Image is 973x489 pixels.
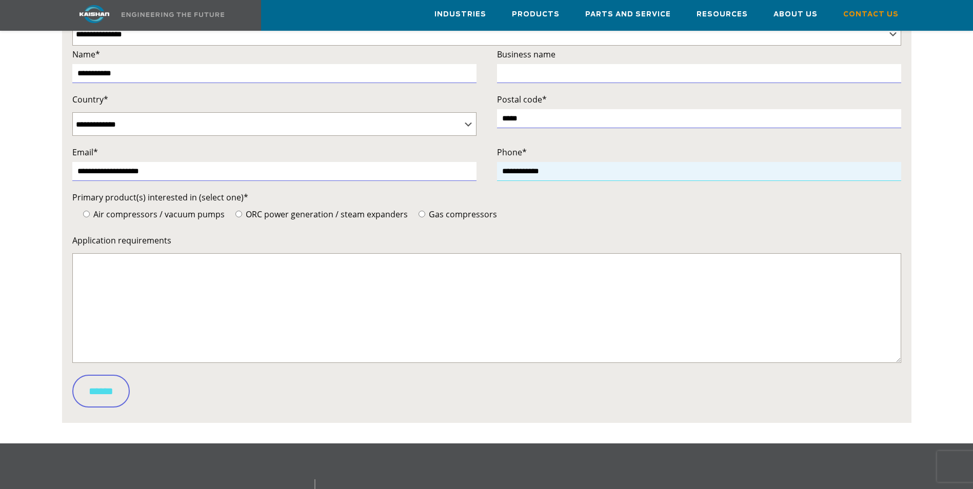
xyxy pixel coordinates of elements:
[122,12,224,17] img: Engineering the future
[697,1,748,28] a: Resources
[497,145,901,159] label: Phone*
[497,47,901,62] label: Business name
[843,1,899,28] a: Contact Us
[585,9,671,21] span: Parts and Service
[72,47,476,62] label: Name*
[434,9,486,21] span: Industries
[419,211,425,217] input: Gas compressors
[427,209,497,220] span: Gas compressors
[773,1,818,28] a: About Us
[72,145,476,159] label: Email*
[434,1,486,28] a: Industries
[497,92,901,107] label: Postal code*
[91,209,225,220] span: Air compressors / vacuum pumps
[697,9,748,21] span: Resources
[72,233,901,248] label: Application requirements
[72,92,476,107] label: Country*
[83,211,90,217] input: Air compressors / vacuum pumps
[773,9,818,21] span: About Us
[72,47,901,415] form: Contact form
[843,9,899,21] span: Contact Us
[56,5,133,23] img: kaishan logo
[244,209,408,220] span: ORC power generation / steam expanders
[512,9,560,21] span: Products
[512,1,560,28] a: Products
[235,211,242,217] input: ORC power generation / steam expanders
[585,1,671,28] a: Parts and Service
